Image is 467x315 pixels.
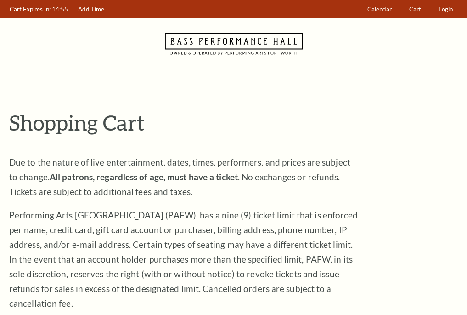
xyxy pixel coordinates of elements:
[409,6,421,13] span: Cart
[367,6,392,13] span: Calendar
[434,0,457,18] a: Login
[363,0,396,18] a: Calendar
[9,157,350,197] span: Due to the nature of live entertainment, dates, times, performers, and prices are subject to chan...
[74,0,109,18] a: Add Time
[9,111,458,134] p: Shopping Cart
[10,6,51,13] span: Cart Expires In:
[439,6,453,13] span: Login
[50,172,238,182] strong: All patrons, regardless of age, must have a ticket
[9,208,358,311] p: Performing Arts [GEOGRAPHIC_DATA] (PAFW), has a nine (9) ticket limit that is enforced per name, ...
[52,6,68,13] span: 14:55
[405,0,426,18] a: Cart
